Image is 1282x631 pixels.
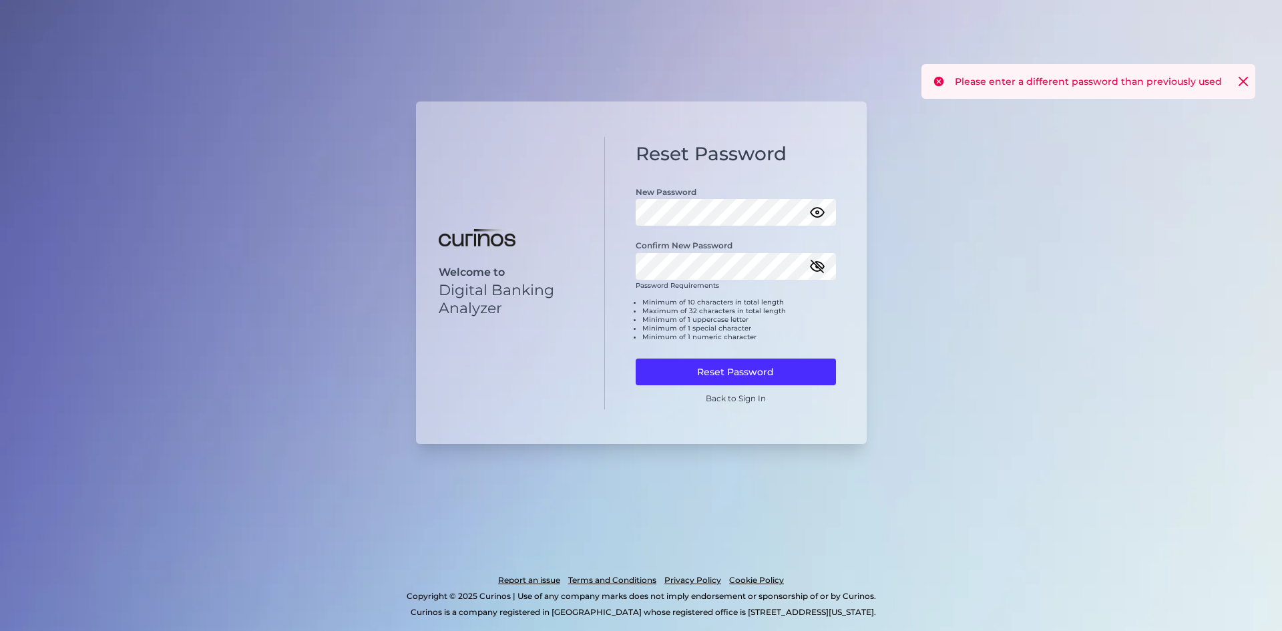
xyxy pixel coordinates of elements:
li: Maximum of 32 characters in total length [642,306,836,315]
a: Terms and Conditions [568,572,656,588]
div: Please enter a different password than previously used [921,64,1255,99]
p: Curinos is a company registered in [GEOGRAPHIC_DATA] whose registered office is [STREET_ADDRESS][... [69,604,1217,620]
img: Digital Banking Analyzer [439,229,515,246]
label: New Password [636,187,696,197]
a: Cookie Policy [729,572,784,588]
button: Reset Password [636,359,836,385]
a: Report an issue [498,572,560,588]
li: Minimum of 10 characters in total length [642,298,836,306]
p: Digital Banking Analyzer [439,281,582,317]
h1: Reset Password [636,143,836,166]
li: Minimum of 1 uppercase letter [642,315,836,324]
a: Back to Sign In [706,393,766,403]
p: Copyright © 2025 Curinos | Use of any company marks does not imply endorsement or sponsorship of ... [65,588,1217,604]
li: Minimum of 1 special character [642,324,836,333]
label: Confirm New Password [636,240,732,250]
div: Password Requirements [636,281,836,352]
p: Welcome to [439,266,582,278]
li: Minimum of 1 numeric character [642,333,836,341]
a: Privacy Policy [664,572,721,588]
